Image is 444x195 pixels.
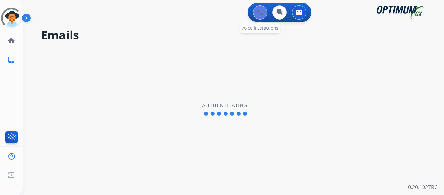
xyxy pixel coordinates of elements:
h2: Authenticating. [202,102,249,109]
mat-icon: home [7,37,15,45]
p: 0.20.1027RC [408,183,437,191]
h2: Emails [41,29,428,42]
span: Voice Interactions [242,25,278,31]
mat-icon: inbox [7,56,15,63]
